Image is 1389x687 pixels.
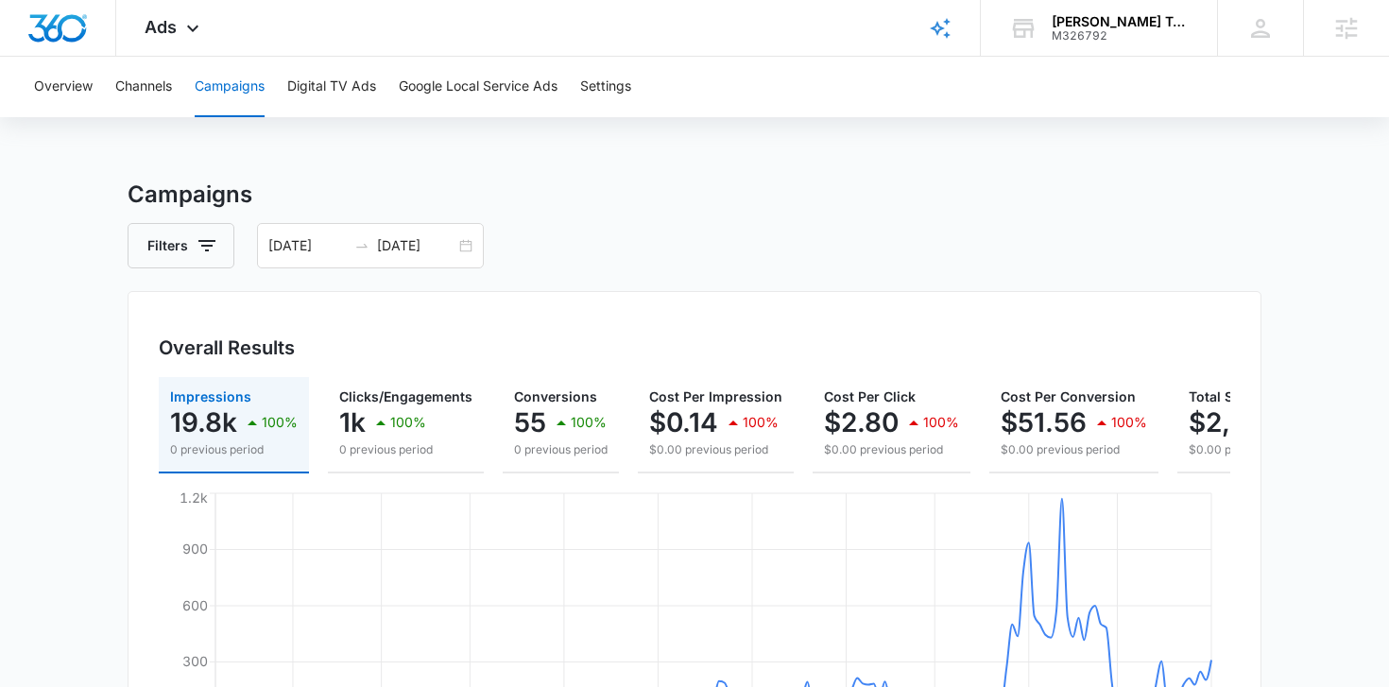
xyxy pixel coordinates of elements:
p: $2,835.60 [1189,407,1320,438]
p: $0.00 previous period [649,441,782,458]
tspan: 300 [182,653,208,669]
span: Ads [145,17,177,37]
button: Campaigns [195,57,265,117]
div: account name [1052,14,1190,29]
p: 0 previous period [514,441,608,458]
button: Channels [115,57,172,117]
button: Digital TV Ads [287,57,376,117]
p: 19.8k [170,407,237,438]
button: Settings [580,57,631,117]
p: 55 [514,407,546,438]
p: 0 previous period [339,441,472,458]
p: $0.00 previous period [824,441,959,458]
span: Cost Per Click [824,388,916,404]
tspan: 600 [182,597,208,613]
input: Start date [268,235,347,256]
p: 100% [1111,416,1147,429]
p: $51.56 [1001,407,1087,438]
p: 100% [390,416,426,429]
p: 0 previous period [170,441,298,458]
button: Overview [34,57,93,117]
span: swap-right [354,238,369,253]
span: Conversions [514,388,597,404]
p: $0.00 previous period [1001,441,1147,458]
p: $0.14 [649,407,718,438]
div: account id [1052,29,1190,43]
span: Total Spend [1189,388,1266,404]
p: 1k [339,407,366,438]
span: Cost Per Conversion [1001,388,1136,404]
span: Clicks/Engagements [339,388,472,404]
h3: Campaigns [128,178,1261,212]
p: 100% [262,416,298,429]
tspan: 1.2k [180,489,208,506]
button: Google Local Service Ads [399,57,557,117]
p: 100% [743,416,779,429]
tspan: 900 [182,541,208,557]
h3: Overall Results [159,334,295,362]
p: $2.80 [824,407,899,438]
p: 100% [571,416,607,429]
span: Impressions [170,388,251,404]
button: Filters [128,223,234,268]
p: $0.00 previous period [1189,441,1380,458]
input: End date [377,235,455,256]
p: 100% [923,416,959,429]
span: to [354,238,369,253]
span: Cost Per Impression [649,388,782,404]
